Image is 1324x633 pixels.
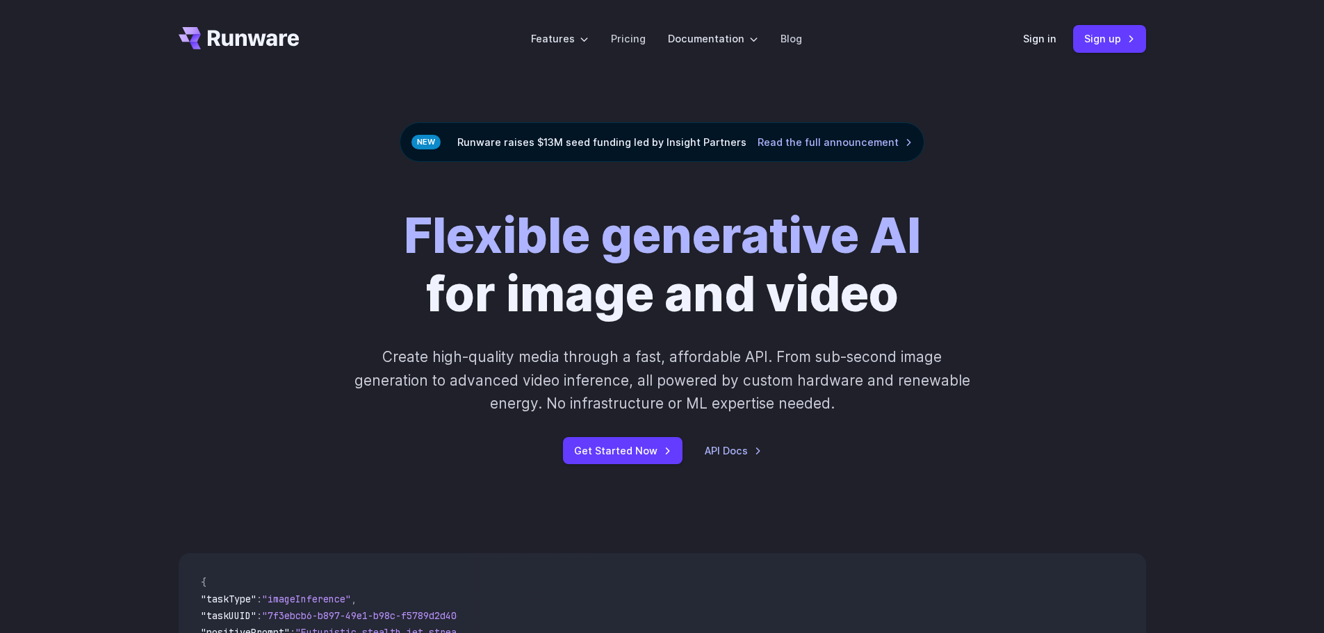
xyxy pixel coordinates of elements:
[611,31,646,47] a: Pricing
[262,609,473,622] span: "7f3ebcb6-b897-49e1-b98c-f5789d2d40d7"
[262,593,351,605] span: "imageInference"
[1073,25,1146,52] a: Sign up
[563,437,683,464] a: Get Started Now
[400,122,924,162] div: Runware raises $13M seed funding led by Insight Partners
[780,31,802,47] a: Blog
[758,134,913,150] a: Read the full announcement
[201,593,256,605] span: "taskType"
[404,206,921,323] h1: for image and video
[668,31,758,47] label: Documentation
[201,609,256,622] span: "taskUUID"
[1023,31,1056,47] a: Sign in
[705,443,762,459] a: API Docs
[256,609,262,622] span: :
[179,27,300,49] a: Go to /
[531,31,589,47] label: Features
[352,345,972,415] p: Create high-quality media through a fast, affordable API. From sub-second image generation to adv...
[256,593,262,605] span: :
[404,206,921,265] strong: Flexible generative AI
[201,576,206,589] span: {
[351,593,357,605] span: ,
